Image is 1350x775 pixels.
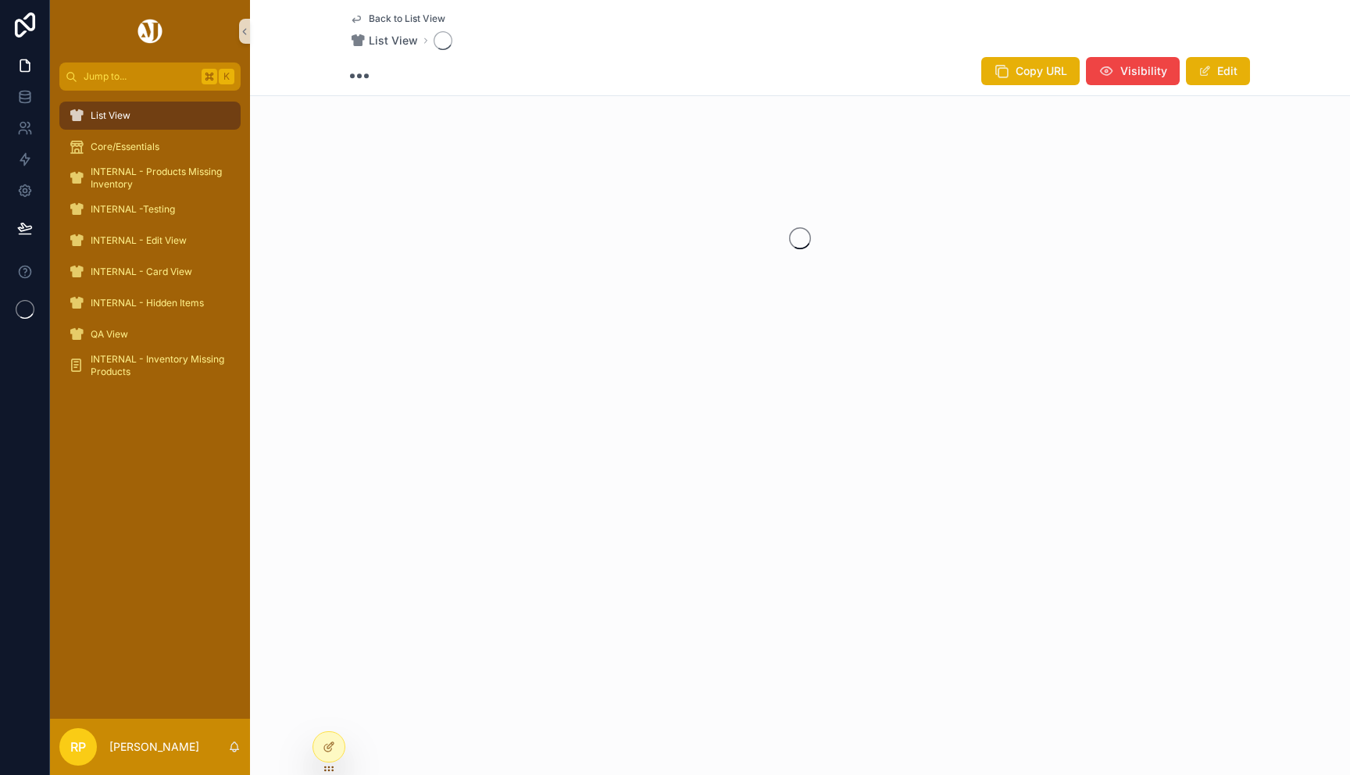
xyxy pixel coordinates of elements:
[91,109,130,122] span: List View
[91,141,159,153] span: Core/Essentials
[1016,63,1067,79] span: Copy URL
[84,70,195,83] span: Jump to...
[91,266,192,278] span: INTERNAL - Card View
[59,258,241,286] a: INTERNAL - Card View
[91,328,128,341] span: QA View
[59,289,241,317] a: INTERNAL - Hidden Items
[70,737,86,756] span: RP
[981,57,1080,85] button: Copy URL
[91,166,225,191] span: INTERNAL - Products Missing Inventory
[1186,57,1250,85] button: Edit
[220,70,233,83] span: K
[350,33,418,48] a: List View
[109,739,199,755] p: [PERSON_NAME]
[350,12,445,25] a: Back to List View
[91,234,187,247] span: INTERNAL - Edit View
[59,102,241,130] a: List View
[59,164,241,192] a: INTERNAL - Products Missing Inventory
[59,352,241,380] a: INTERNAL - Inventory Missing Products
[59,195,241,223] a: INTERNAL -Testing
[50,91,250,400] div: scrollable content
[1086,57,1180,85] button: Visibility
[1120,63,1167,79] span: Visibility
[369,33,418,48] span: List View
[59,62,241,91] button: Jump to...K
[369,12,445,25] span: Back to List View
[91,203,175,216] span: INTERNAL -Testing
[135,19,165,44] img: App logo
[91,297,204,309] span: INTERNAL - Hidden Items
[59,320,241,348] a: QA View
[59,227,241,255] a: INTERNAL - Edit View
[91,353,225,378] span: INTERNAL - Inventory Missing Products
[59,133,241,161] a: Core/Essentials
